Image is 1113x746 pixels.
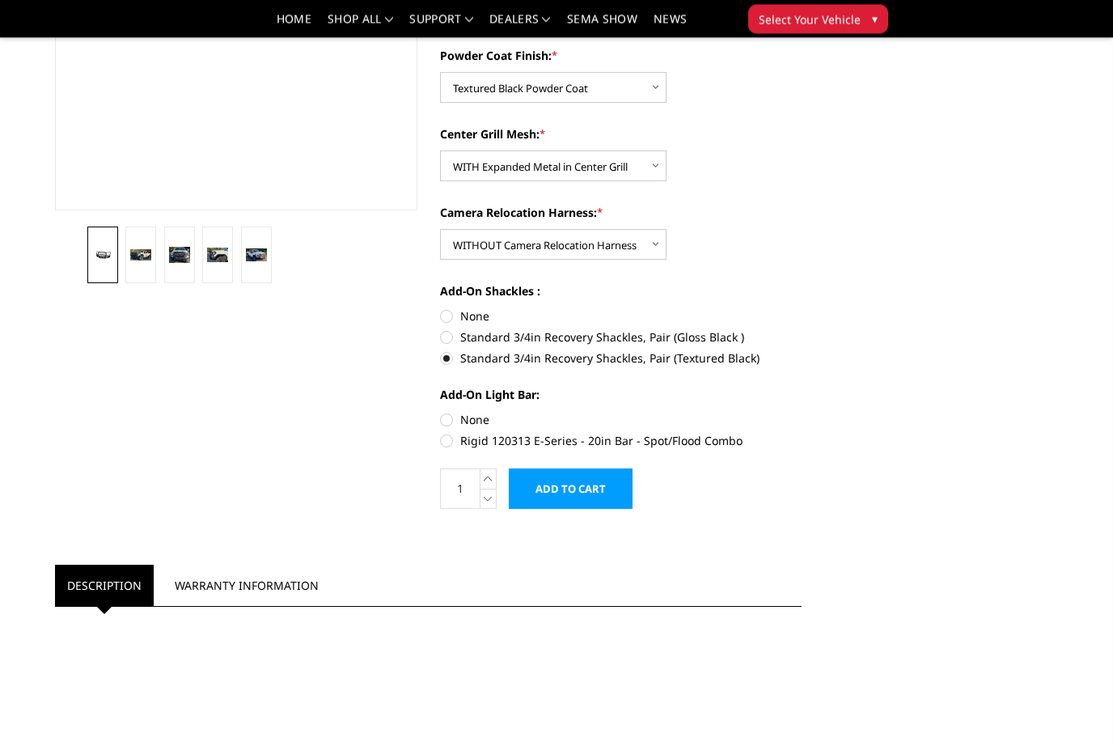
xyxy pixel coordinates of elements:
img: 2024-2025 GMC 2500-3500 - FT Series - Extreme Front Bumper [207,248,228,264]
input: Add to Cart [509,469,633,510]
a: Home [277,14,311,37]
a: SEMA Show [567,14,637,37]
label: None [440,412,802,429]
img: 2024-2025 GMC 2500-3500 - FT Series - Extreme Front Bumper [130,250,151,262]
a: News [654,14,687,37]
span: Select Your Vehicle [759,11,861,28]
label: Center Grill Mesh: [440,126,802,143]
a: Warranty Information [163,566,331,607]
a: Dealers [489,14,551,37]
label: Camera Relocation Harness: [440,205,802,222]
img: 2024-2025 GMC 2500-3500 - FT Series - Extreme Front Bumper [169,248,190,264]
label: Add-On Light Bar: [440,387,802,404]
label: Standard 3/4in Recovery Shackles, Pair (Gloss Black ) [440,329,802,346]
label: None [440,308,802,325]
span: ▾ [872,11,878,28]
label: Rigid 120313 E-Series - 20in Bar - Spot/Flood Combo [440,433,802,450]
label: Standard 3/4in Recovery Shackles, Pair (Textured Black) [440,350,802,367]
a: shop all [328,14,393,37]
label: Add-On Shackles : [440,283,802,300]
a: Description [55,566,154,607]
a: Support [409,14,473,37]
button: Select Your Vehicle [748,5,888,34]
label: Powder Coat Finish: [440,48,802,65]
img: 2024-2025 GMC 2500-3500 - FT Series - Extreme Front Bumper [246,249,267,262]
img: 2024-2025 GMC 2500-3500 - FT Series - Extreme Front Bumper [92,251,113,261]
